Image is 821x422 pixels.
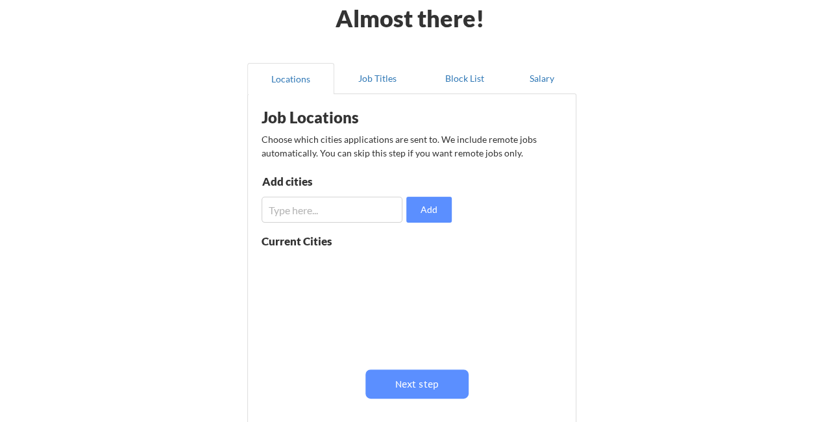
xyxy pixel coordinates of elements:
input: Type here... [262,197,403,223]
div: Add cities [262,176,397,187]
button: Add [406,197,452,223]
button: Next step [365,369,469,399]
div: Almost there! [319,6,500,30]
div: Current Cities [262,236,361,247]
button: Locations [247,63,334,94]
button: Salary [508,63,576,94]
button: Block List [421,63,508,94]
div: Job Locations [262,110,426,125]
div: Choose which cities applications are sent to. We include remote jobs automatically. You can skip ... [262,132,561,160]
button: Job Titles [334,63,421,94]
